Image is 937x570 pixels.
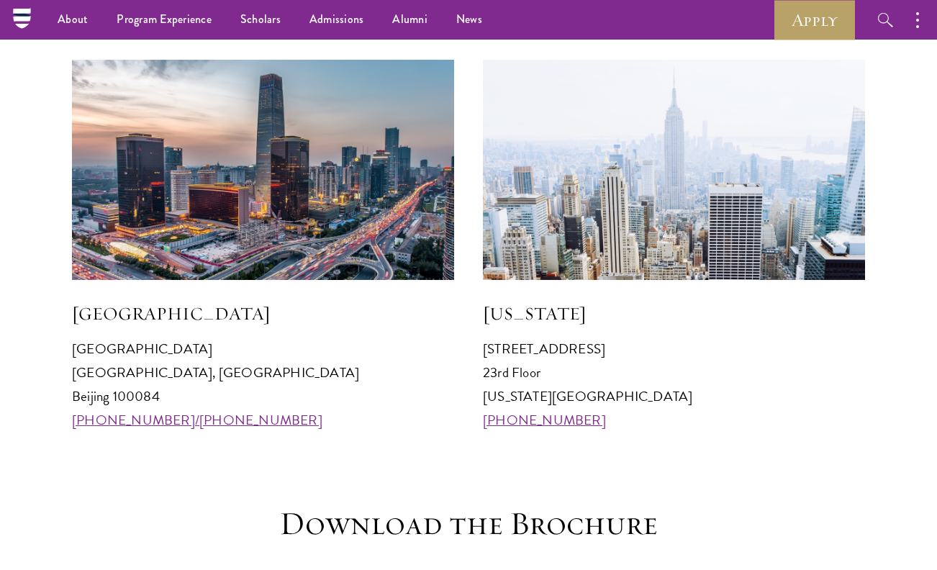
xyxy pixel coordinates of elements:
[483,410,606,430] a: [PHONE_NUMBER]
[483,337,865,432] p: [STREET_ADDRESS] 23rd Floor [US_STATE][GEOGRAPHIC_DATA]
[72,302,454,326] h5: [GEOGRAPHIC_DATA]
[245,504,692,544] h3: Download the Brochure
[72,410,322,430] a: [PHONE_NUMBER]/[PHONE_NUMBER]
[72,337,454,432] p: [GEOGRAPHIC_DATA] [GEOGRAPHIC_DATA], [GEOGRAPHIC_DATA] Beijing 100084
[483,302,865,326] h5: [US_STATE]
